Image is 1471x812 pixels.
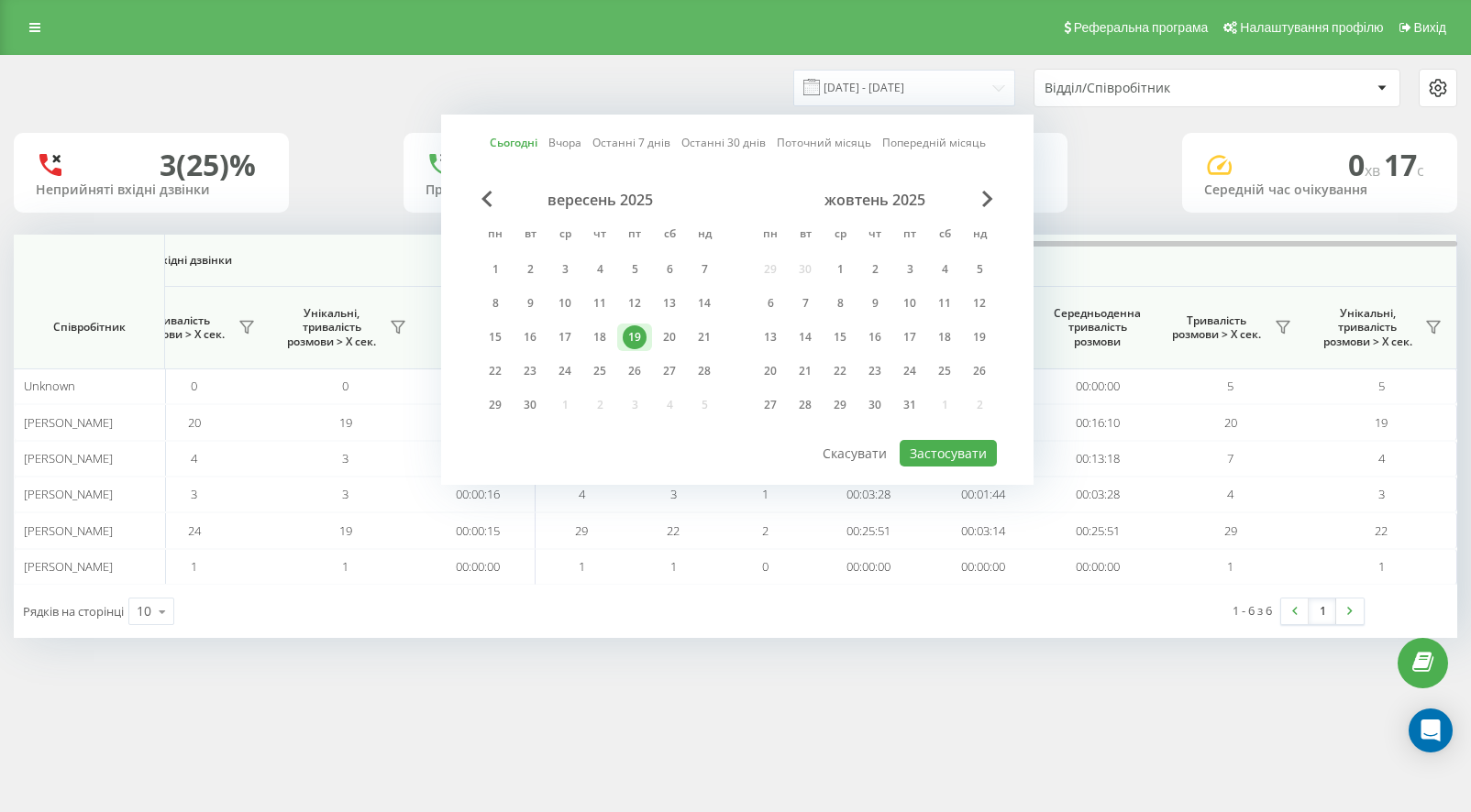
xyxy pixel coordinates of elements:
td: 00:00:00 [421,549,536,585]
div: 24 [898,359,922,383]
div: нд 12 жовт 2025 р. [962,290,997,317]
div: 21 [692,325,716,349]
div: 12 [968,291,991,315]
div: 28 [692,359,716,383]
td: 00:00:00 [421,368,536,404]
div: 30 [863,393,887,417]
abbr: середа [551,222,579,249]
div: 9 [518,291,542,315]
td: 00:13:18 [1040,441,1155,477]
div: 1 - 6 з 6 [1233,601,1272,620]
div: сб 6 вер 2025 р. [652,256,687,283]
span: Налаштування профілю [1240,20,1383,35]
div: чт 30 жовт 2025 р. [857,391,892,419]
div: пн 22 вер 2025 р. [478,357,513,385]
span: Previous Month [481,191,492,207]
div: пт 12 вер 2025 р. [617,290,652,317]
span: 3 [191,486,197,502]
div: 6 [758,291,782,315]
span: 1 [342,558,348,575]
span: 5 [1227,378,1233,394]
span: 4 [1227,486,1233,502]
div: 14 [692,291,716,315]
span: Співробітник [29,320,149,335]
div: пт 19 вер 2025 р. [617,324,652,351]
div: 19 [968,325,991,349]
div: 19 [623,325,647,349]
div: сб 25 жовт 2025 р. [927,357,962,385]
div: 1 [828,258,852,281]
div: 3 [553,258,577,281]
span: 3 [670,486,677,502]
div: ср 10 вер 2025 р. [547,290,582,317]
div: нд 28 вер 2025 р. [687,357,722,385]
span: 1 [762,486,769,502]
td: 00:25:51 [811,512,925,548]
div: 7 [692,258,716,281]
span: [PERSON_NAME] [24,558,113,575]
div: 8 [483,291,507,315]
span: 0 [1348,145,1384,184]
div: жовтень 2025 [753,191,997,209]
div: пн 29 вер 2025 р. [478,391,513,419]
div: нд 5 жовт 2025 р. [962,256,997,283]
div: 20 [658,325,681,349]
div: 23 [518,359,542,383]
span: 7 [1227,450,1233,466]
div: 3 (25)% [160,148,256,182]
span: 4 [191,450,197,466]
div: пн 15 вер 2025 р. [478,324,513,351]
td: 00:01:44 [925,477,1040,512]
div: Open Intercom Messenger [1409,708,1453,752]
span: 1 [191,558,197,575]
div: 1 [483,258,507,281]
div: пн 20 жовт 2025 р. [753,357,788,385]
div: ср 8 жовт 2025 р. [823,290,857,317]
span: 0 [191,378,197,394]
div: 15 [483,325,507,349]
span: 17 [1384,145,1424,184]
div: 10 [137,602,151,620]
div: пт 10 жовт 2025 р. [892,290,927,317]
div: 8 [828,291,852,315]
span: 5 [1378,378,1385,394]
div: 13 [658,291,681,315]
div: вт 23 вер 2025 р. [513,357,547,385]
span: Тривалість розмови > Х сек. [1164,313,1269,342]
span: 29 [575,522,588,539]
div: ср 22 жовт 2025 р. [823,357,857,385]
span: Унікальні, тривалість розмови > Х сек. [279,306,384,349]
abbr: субота [656,222,683,249]
a: 1 [1309,598,1336,624]
a: Поточний місяць [777,134,871,151]
td: 00:25:51 [1040,512,1155,548]
span: 4 [579,486,585,502]
div: ср 15 жовт 2025 р. [823,324,857,351]
div: пт 3 жовт 2025 р. [892,256,927,283]
span: 2 [762,522,769,539]
abbr: вівторок [791,222,819,249]
span: 19 [1375,414,1388,431]
div: Прийняті вхідні дзвінки [426,182,657,198]
div: вт 16 вер 2025 р. [513,324,547,351]
div: пт 31 жовт 2025 р. [892,391,927,419]
div: 4 [588,258,612,281]
td: 00:00:00 [925,549,1040,585]
div: 29 [483,393,507,417]
abbr: понеділок [481,222,509,249]
a: Попередній місяць [882,134,986,151]
div: 26 [623,359,647,383]
div: 17 [898,325,922,349]
div: вт 28 жовт 2025 р. [788,391,823,419]
abbr: субота [931,222,958,249]
div: 12 [623,291,647,315]
div: чт 16 жовт 2025 р. [857,324,892,351]
div: 25 [933,359,957,383]
abbr: п’ятниця [896,222,924,249]
div: чт 9 жовт 2025 р. [857,290,892,317]
span: 1 [1378,558,1385,575]
div: 3 [898,258,922,281]
span: Next Month [982,191,993,207]
div: 5 [623,258,647,281]
button: Застосувати [900,440,997,466]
